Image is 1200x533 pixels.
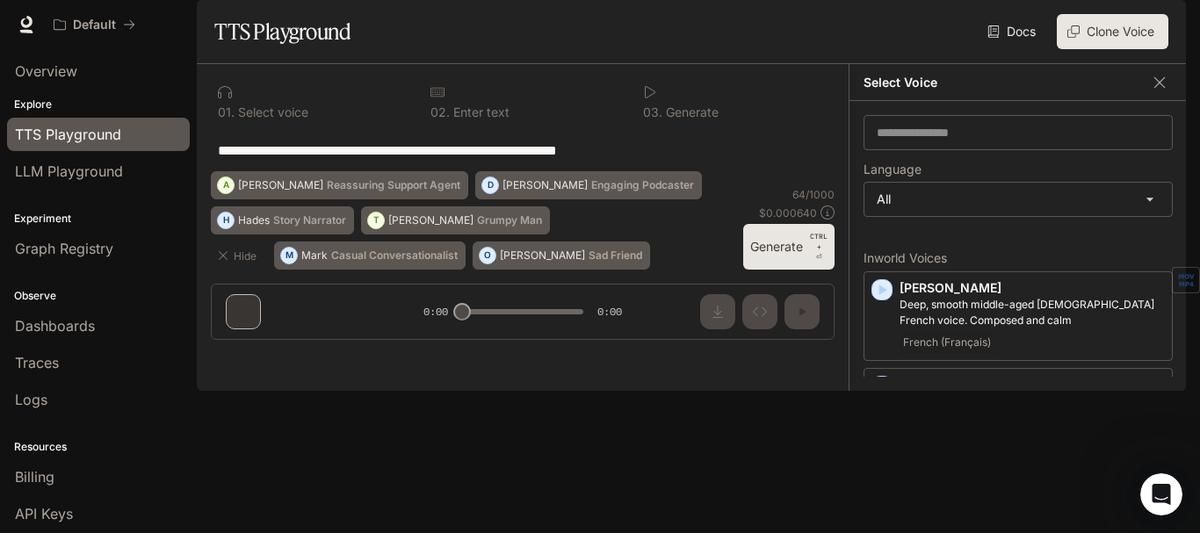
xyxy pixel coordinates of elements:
[900,332,994,353] span: French (Français)
[810,231,828,263] p: ⏎
[589,250,642,261] p: Sad Friend
[482,171,498,199] div: D
[235,106,308,119] p: Select voice
[218,171,234,199] div: A
[591,180,694,191] p: Engaging Podcaster
[273,215,346,226] p: Story Narrator
[238,215,270,226] p: Hades
[218,106,235,119] p: 0 1 .
[274,241,466,270] button: MMarkCasual Conversationalist
[473,241,650,270] button: O[PERSON_NAME]Sad Friend
[1057,14,1168,49] button: Clone Voice
[450,106,510,119] p: Enter text
[864,163,922,176] p: Language
[743,224,835,270] button: GenerateCTRL +⏎
[477,215,542,226] p: Grumpy Man
[864,252,1173,264] p: Inworld Voices
[46,7,143,42] button: All workspaces
[331,250,458,261] p: Casual Conversationalist
[900,279,1165,297] p: [PERSON_NAME]
[900,297,1165,328] p: Deep, smooth middle-aged male French voice. Composed and calm
[368,206,384,234] div: T
[73,18,116,32] p: Default
[218,206,234,234] div: H
[430,106,450,119] p: 0 2 .
[327,180,460,191] p: Reassuring Support Agent
[281,241,297,270] div: M
[500,250,585,261] p: [PERSON_NAME]
[211,206,354,234] button: HHadesStory Narrator
[211,241,267,270] button: Hide
[792,187,835,202] p: 64 / 1000
[810,231,828,252] p: CTRL +
[361,206,550,234] button: T[PERSON_NAME]Grumpy Man
[864,183,1172,216] div: All
[211,171,468,199] button: A[PERSON_NAME]Reassuring Support Agent
[759,205,817,220] p: $ 0.000640
[301,250,328,261] p: Mark
[502,180,588,191] p: [PERSON_NAME]
[480,241,495,270] div: O
[643,106,662,119] p: 0 3 .
[1140,473,1182,515] iframe: Intercom live chat
[662,106,719,119] p: Generate
[984,14,1043,49] a: Docs
[900,376,1165,393] p: [PERSON_NAME]
[475,171,702,199] button: D[PERSON_NAME]Engaging Podcaster
[388,215,473,226] p: [PERSON_NAME]
[214,14,351,49] h1: TTS Playground
[238,180,323,191] p: [PERSON_NAME]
